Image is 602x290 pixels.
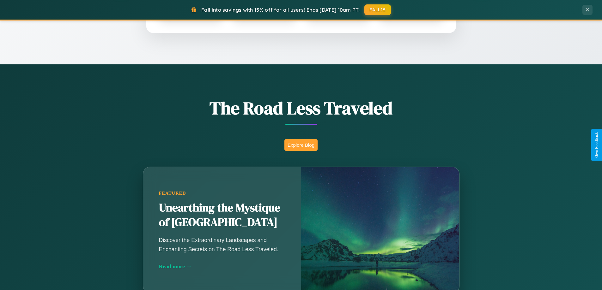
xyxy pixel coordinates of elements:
div: Read more → [159,263,285,270]
button: Explore Blog [284,139,318,151]
h2: Unearthing the Mystique of [GEOGRAPHIC_DATA] [159,201,285,230]
p: Discover the Extraordinary Landscapes and Enchanting Secrets on The Road Less Traveled. [159,236,285,253]
div: Featured [159,191,285,196]
button: FALL15 [364,4,391,15]
span: Fall into savings with 15% off for all users! Ends [DATE] 10am PT. [201,7,360,13]
h1: The Road Less Traveled [112,96,491,120]
div: Give Feedback [594,132,599,158]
